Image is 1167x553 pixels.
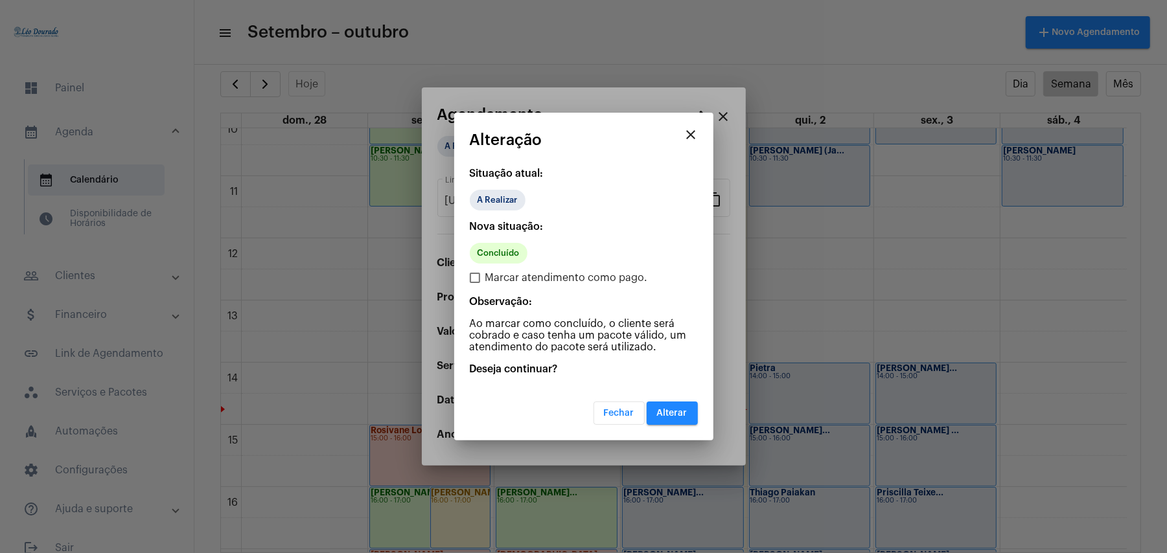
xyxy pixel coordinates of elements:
[470,296,698,308] p: Observação:
[604,409,634,418] span: Fechar
[647,401,698,425] button: Alterar
[470,168,698,179] p: Situação atual:
[470,363,698,375] p: Deseja continuar?
[470,190,526,210] mat-chip: A Realizar
[470,221,698,232] p: Nova situação:
[470,243,527,264] mat-chip: Concluído
[470,131,542,148] span: Alteração
[684,127,699,142] mat-icon: close
[594,401,645,425] button: Fechar
[657,409,687,418] span: Alterar
[470,318,698,353] p: Ao marcar como concluído, o cliente será cobrado e caso tenha um pacote válido, um atendimento do...
[485,270,648,286] span: Marcar atendimento como pago.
